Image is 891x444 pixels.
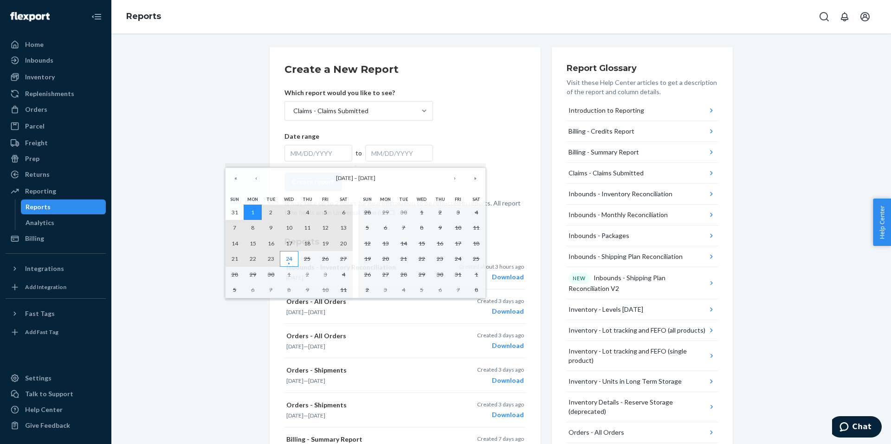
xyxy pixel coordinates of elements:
[856,7,874,26] button: Open account menu
[335,205,353,220] button: September 6, 2025
[298,251,316,267] button: September 25, 2025
[25,373,52,383] div: Settings
[439,209,442,216] abbr: October 2, 2025
[262,205,280,220] button: September 2, 2025
[232,271,238,278] abbr: September 28, 2025
[303,197,312,202] abbr: Thursday
[324,271,327,278] abbr: October 3, 2025
[336,174,353,181] span: [DATE]
[298,220,316,236] button: September 11, 2025
[449,236,467,251] button: October 17, 2025
[419,271,425,278] abbr: October 29, 2025
[353,174,358,181] span: –
[376,251,394,267] button: October 20, 2025
[431,220,449,236] button: October 9, 2025
[567,62,718,74] h3: Report Glossary
[25,264,64,273] div: Integrations
[340,255,347,262] abbr: September 27, 2025
[226,220,244,236] button: September 7, 2025
[364,271,371,278] abbr: October 26, 2025
[568,106,644,115] div: Introduction to Reporting
[25,187,56,196] div: Reporting
[25,56,53,65] div: Inbounds
[567,225,718,246] button: Inbounds - Packages
[437,240,443,247] abbr: October 16, 2025
[286,400,443,410] p: Orders - Shipments
[308,412,325,419] time: [DATE]
[25,89,74,98] div: Replenishments
[26,218,54,227] div: Analytics
[467,251,485,267] button: October 25, 2025
[477,297,524,305] p: Created 3 days ago
[233,224,236,231] abbr: September 7, 2025
[455,224,461,231] abbr: October 10, 2025
[467,220,485,236] button: October 11, 2025
[25,309,55,318] div: Fast Tags
[316,267,335,283] button: October 3, 2025
[455,240,461,247] abbr: October 17, 2025
[394,205,413,220] button: September 30, 2025
[25,405,63,414] div: Help Center
[6,261,106,276] button: Integrations
[419,240,425,247] abbr: October 15, 2025
[335,236,353,251] button: September 20, 2025
[402,286,405,293] abbr: November 4, 2025
[431,251,449,267] button: October 23, 2025
[420,286,423,293] abbr: November 5, 2025
[455,197,461,202] abbr: Friday
[6,151,106,166] a: Prep
[567,246,718,267] button: Inbounds - Shipping Plan Reconciliation
[335,251,353,267] button: September 27, 2025
[244,205,262,220] button: September 1, 2025
[308,343,325,350] time: [DATE]
[287,271,291,278] abbr: October 1, 2025
[477,366,524,373] p: Created 3 days ago
[567,163,718,184] button: Claims - Claims Submitted
[475,209,478,216] abbr: October 4, 2025
[567,371,718,392] button: Inventory - Units in Long Term Storage
[250,271,256,278] abbr: September 29, 2025
[284,358,526,393] button: Orders - Shipments[DATE]—[DATE]Created 3 days agoDownload
[262,251,280,267] button: September 23, 2025
[268,255,274,262] abbr: September 23, 2025
[457,286,460,293] abbr: November 7, 2025
[6,325,106,340] a: Add Fast Tag
[435,197,445,202] abbr: Thursday
[244,220,262,236] button: September 8, 2025
[268,240,274,247] abbr: September 16, 2025
[284,324,526,358] button: Orders - All Orders[DATE]—[DATE]Created 3 days agoDownload
[364,240,371,247] abbr: October 12, 2025
[6,418,106,433] button: Give Feedback
[567,205,718,225] button: Inbounds - Monthly Reconciliation
[322,197,329,202] abbr: Friday
[431,236,449,251] button: October 16, 2025
[413,236,431,251] button: October 15, 2025
[284,62,526,77] h2: Create a New Report
[342,271,345,278] abbr: October 4, 2025
[286,412,303,419] time: [DATE]
[280,220,298,236] button: September 10, 2025
[269,209,272,216] abbr: September 2, 2025
[477,376,524,385] div: Download
[568,189,672,199] div: Inbounds - Inventory Reconciliation
[25,40,44,49] div: Home
[400,271,407,278] abbr: October 28, 2025
[366,286,369,293] abbr: November 2, 2025
[363,197,372,202] abbr: Sunday
[284,88,433,97] p: Which report would you like to see?
[322,240,329,247] abbr: September 19, 2025
[280,267,298,283] button: October 1, 2025
[364,209,371,216] abbr: September 28, 2025
[568,231,629,240] div: Inbounds - Packages
[472,197,480,202] abbr: Saturday
[21,199,106,214] a: Reports
[567,142,718,163] button: Billing - Summary Report
[358,236,376,251] button: October 12, 2025
[6,167,106,182] a: Returns
[445,168,465,188] button: ›
[335,220,353,236] button: September 13, 2025
[25,138,48,148] div: Freight
[873,199,891,246] button: Help Center
[568,305,643,314] div: Inventory - Levels [DATE]
[6,102,106,117] a: Orders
